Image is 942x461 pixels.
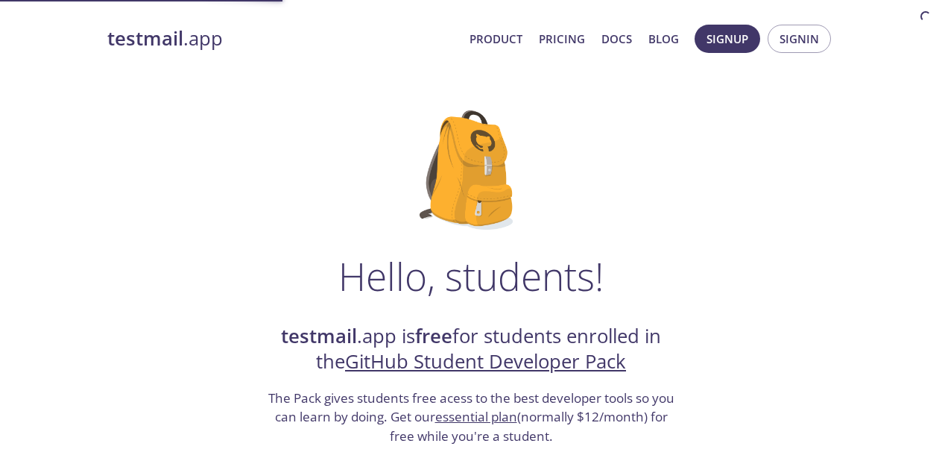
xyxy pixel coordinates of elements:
[338,254,604,298] h1: Hello, students!
[415,323,452,349] strong: free
[281,323,357,349] strong: testmail
[435,408,517,425] a: essential plan
[420,110,523,230] img: github-student-backpack.png
[768,25,831,53] button: Signin
[345,348,626,374] a: GitHub Student Developer Pack
[107,25,183,51] strong: testmail
[470,29,522,48] a: Product
[266,324,676,375] h2: .app is for students enrolled in the
[648,29,679,48] a: Blog
[780,29,819,48] span: Signin
[107,26,458,51] a: testmail.app
[539,29,585,48] a: Pricing
[706,29,748,48] span: Signup
[695,25,760,53] button: Signup
[266,389,676,446] h3: The Pack gives students free acess to the best developer tools so you can learn by doing. Get our...
[601,29,632,48] a: Docs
